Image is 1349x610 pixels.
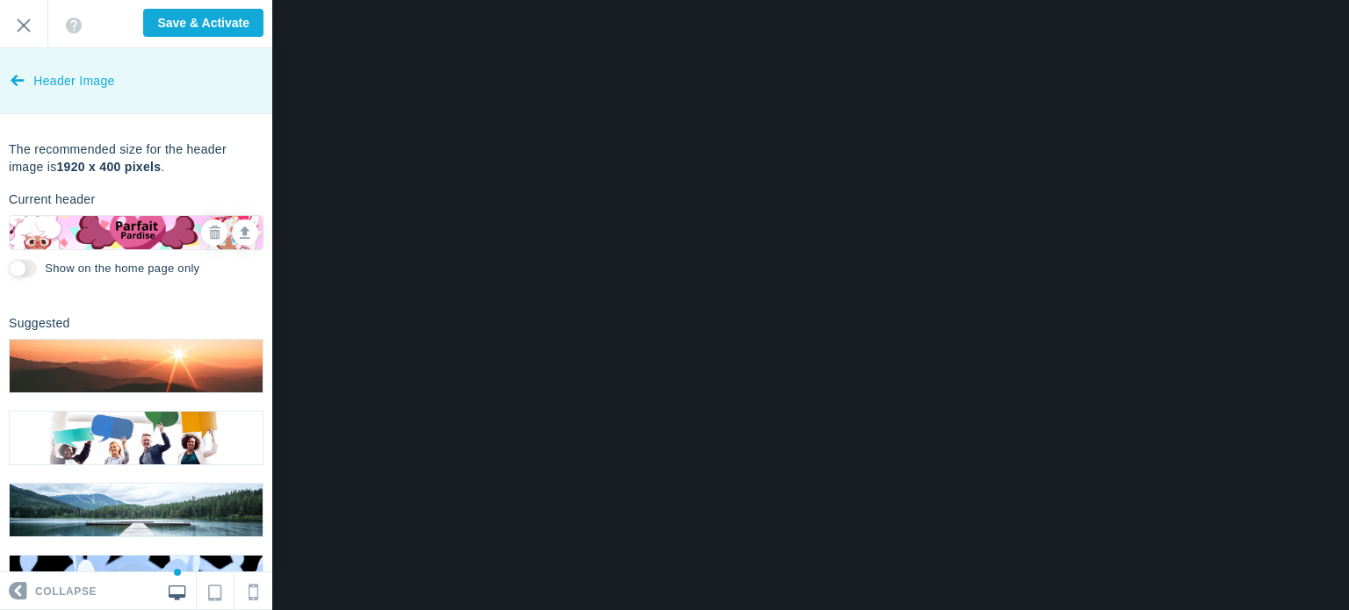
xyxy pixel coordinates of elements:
img: header_image_1.webp [10,340,263,392]
h6: Current header [9,193,95,206]
img: header_image_4.webp [10,556,263,608]
input: Save & Activate [143,9,263,37]
p: The recommended size for the header image is . [9,140,263,176]
span: Header Image [33,48,114,114]
span: Collapse [35,573,97,610]
img: header_image_3.webp [10,484,263,536]
img: header_image_2.webp [10,412,263,464]
img: 83072.ec1c1187df0dbb690be4a9a1cedd15cc.png [10,212,263,254]
h6: Suggested [9,317,70,330]
b: 1920 x 400 pixels [57,160,162,174]
label: Show on the home page only [45,261,199,277]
